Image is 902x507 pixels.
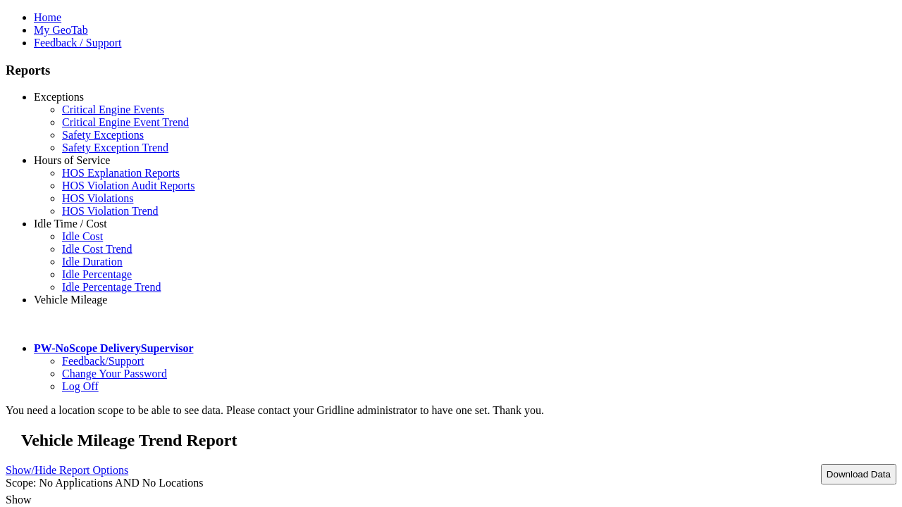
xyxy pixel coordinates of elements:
[62,230,103,242] a: Idle Cost
[34,37,121,49] a: Feedback / Support
[34,294,107,306] a: Vehicle Mileage
[62,205,159,217] a: HOS Violation Trend
[6,404,896,417] div: You need a location scope to be able to see data. Please contact your Gridline administrator to h...
[6,461,128,480] a: Show/Hide Report Options
[62,306,135,318] a: Vehicle Mileage
[62,256,123,268] a: Idle Duration
[34,24,88,36] a: My GeoTab
[821,464,896,484] button: Download Data
[62,268,132,280] a: Idle Percentage
[62,243,132,255] a: Idle Cost Trend
[6,63,896,78] h3: Reports
[62,116,189,128] a: Critical Engine Event Trend
[62,192,133,204] a: HOS Violations
[62,355,144,367] a: Feedback/Support
[62,368,167,380] a: Change Your Password
[21,431,896,450] h2: Vehicle Mileage Trend Report
[62,142,168,154] a: Safety Exception Trend
[62,167,180,179] a: HOS Explanation Reports
[34,154,110,166] a: Hours of Service
[34,218,107,230] a: Idle Time / Cost
[62,281,161,293] a: Idle Percentage Trend
[34,91,84,103] a: Exceptions
[62,380,99,392] a: Log Off
[6,494,31,506] label: Show
[34,342,193,354] a: PW-NoScope DeliverySupervisor
[62,180,195,192] a: HOS Violation Audit Reports
[62,129,144,141] a: Safety Exceptions
[34,11,61,23] a: Home
[6,477,203,489] span: Scope: No Applications AND No Locations
[62,104,164,115] a: Critical Engine Events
